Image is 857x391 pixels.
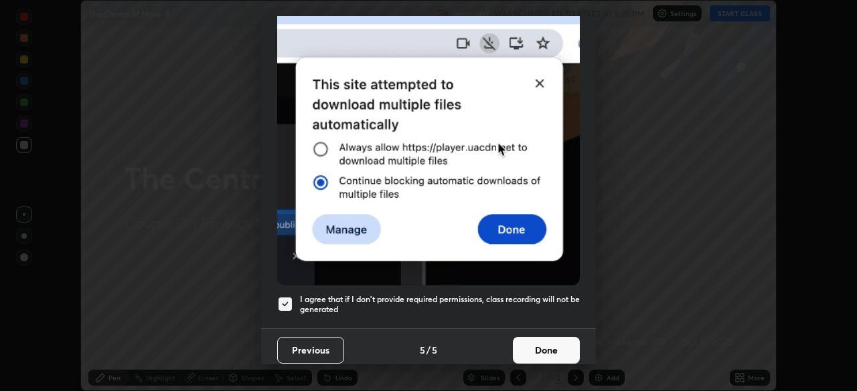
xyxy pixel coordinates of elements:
h4: 5 [432,343,437,357]
h5: I agree that if I don't provide required permissions, class recording will not be generated [300,294,580,315]
button: Previous [277,337,344,364]
button: Done [513,337,580,364]
h4: 5 [420,343,425,357]
h4: / [426,343,431,357]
